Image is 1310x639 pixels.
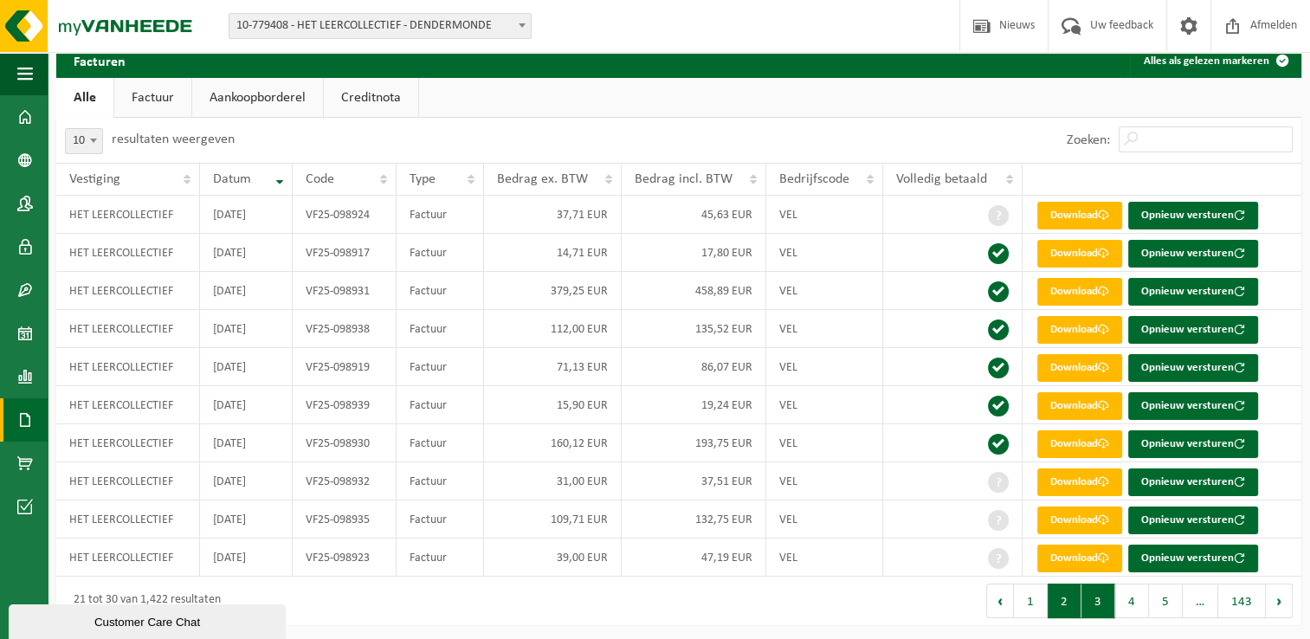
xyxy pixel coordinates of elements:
td: HET LEERCOLLECTIEF [56,424,200,462]
span: 10 [65,128,103,154]
td: VF25-098923 [293,539,396,577]
td: VEL [766,196,883,234]
a: Download [1037,545,1122,572]
td: Factuur [397,348,484,386]
td: [DATE] [200,462,293,500]
div: 21 tot 30 van 1,422 resultaten [65,585,221,616]
td: HET LEERCOLLECTIEF [56,386,200,424]
button: Opnieuw versturen [1128,507,1258,534]
td: 17,80 EUR [622,234,766,272]
span: Code [306,172,334,186]
button: Previous [986,584,1014,618]
span: Vestiging [69,172,120,186]
td: VF25-098930 [293,424,396,462]
a: Download [1037,430,1122,458]
button: Opnieuw versturen [1128,354,1258,382]
a: Download [1037,468,1122,496]
a: Download [1037,392,1122,420]
span: … [1183,584,1218,618]
td: [DATE] [200,386,293,424]
td: VF25-098938 [293,310,396,348]
td: Factuur [397,310,484,348]
td: HET LEERCOLLECTIEF [56,272,200,310]
button: Opnieuw versturen [1128,202,1258,229]
span: Volledig betaald [896,172,987,186]
td: HET LEERCOLLECTIEF [56,462,200,500]
td: Factuur [397,539,484,577]
td: [DATE] [200,310,293,348]
td: HET LEERCOLLECTIEF [56,539,200,577]
td: VF25-098917 [293,234,396,272]
button: 4 [1115,584,1149,618]
td: VF25-098935 [293,500,396,539]
td: 458,89 EUR [622,272,766,310]
span: Bedrijfscode [779,172,849,186]
td: 15,90 EUR [484,386,622,424]
td: VEL [766,234,883,272]
td: 379,25 EUR [484,272,622,310]
button: Opnieuw versturen [1128,240,1258,268]
td: HET LEERCOLLECTIEF [56,500,200,539]
td: 109,71 EUR [484,500,622,539]
td: 19,24 EUR [622,386,766,424]
td: 71,13 EUR [484,348,622,386]
td: Factuur [397,462,484,500]
td: [DATE] [200,196,293,234]
iframe: chat widget [9,601,289,639]
td: 86,07 EUR [622,348,766,386]
span: Bedrag incl. BTW [635,172,732,186]
span: 10-779408 - HET LEERCOLLECTIEF - DENDERMONDE [229,14,531,38]
button: 2 [1048,584,1081,618]
td: Factuur [397,424,484,462]
td: VEL [766,424,883,462]
span: Bedrag ex. BTW [497,172,588,186]
button: 3 [1081,584,1115,618]
label: resultaten weergeven [112,132,235,146]
td: 132,75 EUR [622,500,766,539]
td: VF25-098924 [293,196,396,234]
button: Alles als gelezen markeren [1130,43,1300,78]
td: VEL [766,348,883,386]
a: Creditnota [324,78,418,118]
button: 5 [1149,584,1183,618]
td: Factuur [397,234,484,272]
td: HET LEERCOLLECTIEF [56,196,200,234]
h2: Facturen [56,43,143,77]
td: 47,19 EUR [622,539,766,577]
td: HET LEERCOLLECTIEF [56,348,200,386]
td: 135,52 EUR [622,310,766,348]
td: [DATE] [200,539,293,577]
a: Factuur [114,78,191,118]
label: Zoeken: [1067,133,1110,147]
button: Next [1266,584,1293,618]
td: VEL [766,386,883,424]
td: VEL [766,500,883,539]
a: Aankoopborderel [192,78,323,118]
td: [DATE] [200,234,293,272]
td: VF25-098931 [293,272,396,310]
td: 14,71 EUR [484,234,622,272]
td: HET LEERCOLLECTIEF [56,234,200,272]
td: [DATE] [200,348,293,386]
button: 143 [1218,584,1266,618]
td: 37,71 EUR [484,196,622,234]
td: 160,12 EUR [484,424,622,462]
button: Opnieuw versturen [1128,545,1258,572]
a: Download [1037,354,1122,382]
td: VF25-098919 [293,348,396,386]
a: Download [1037,240,1122,268]
td: VF25-098932 [293,462,396,500]
a: Download [1037,202,1122,229]
button: Opnieuw versturen [1128,430,1258,458]
td: 37,51 EUR [622,462,766,500]
td: 31,00 EUR [484,462,622,500]
td: 39,00 EUR [484,539,622,577]
td: VF25-098939 [293,386,396,424]
a: Alle [56,78,113,118]
td: 45,63 EUR [622,196,766,234]
td: VEL [766,272,883,310]
td: [DATE] [200,424,293,462]
td: Factuur [397,386,484,424]
button: Opnieuw versturen [1128,278,1258,306]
